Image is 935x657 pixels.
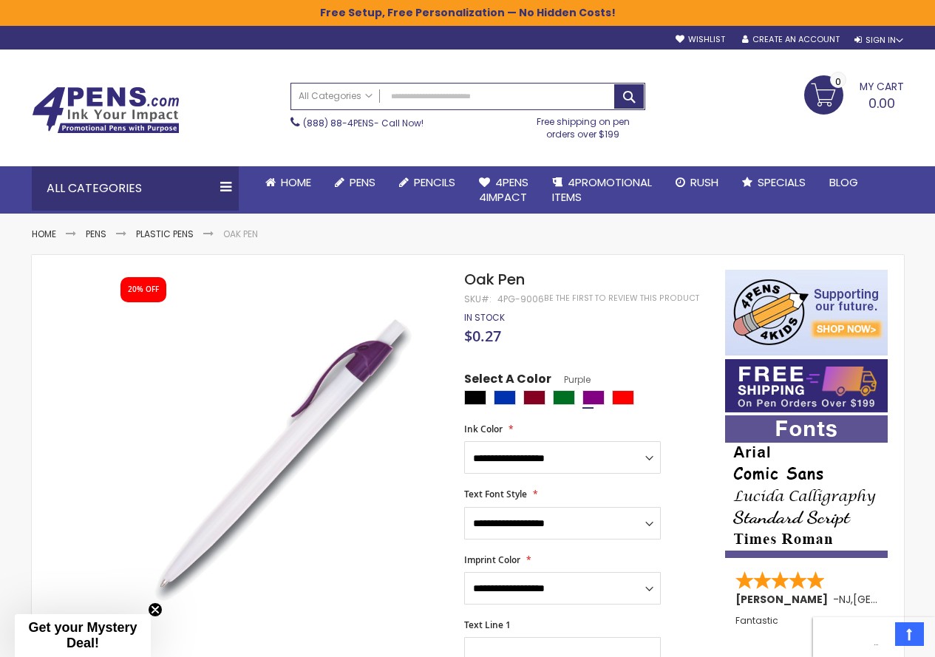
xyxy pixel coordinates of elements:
a: Blog [817,166,870,199]
span: Pencils [414,174,455,190]
span: Oak Pen [464,269,525,290]
span: Blog [829,174,858,190]
span: 0.00 [868,94,895,112]
span: NJ [839,592,851,607]
span: All Categories [299,90,373,102]
img: 4pens 4 kids [725,270,888,355]
span: 4PROMOTIONAL ITEMS [552,174,652,205]
strong: SKU [464,293,492,305]
div: 20% OFF [128,285,159,295]
span: Pens [350,174,375,190]
div: Blue [494,390,516,405]
a: Home [254,166,323,199]
span: Text Font Style [464,488,527,500]
li: Oak Pen [223,228,258,240]
div: Burgundy [523,390,545,405]
a: Pencils [387,166,467,199]
a: Specials [730,166,817,199]
span: 0 [835,75,841,89]
div: Green [553,390,575,405]
div: Red [612,390,634,405]
a: Pens [323,166,387,199]
div: Availability [464,312,505,324]
span: $0.27 [464,326,501,346]
iframe: Google Customer Reviews [813,617,935,657]
a: All Categories [291,84,380,108]
span: Rush [690,174,718,190]
div: Get your Mystery Deal!Close teaser [15,614,151,657]
a: Wishlist [676,34,725,45]
img: oak_side_purple_1_1.jpg [107,291,445,629]
span: Get your Mystery Deal! [28,620,137,650]
span: 4Pens 4impact [479,174,528,205]
div: Fantastic [735,616,879,647]
span: Ink Color [464,423,503,435]
span: Home [281,174,311,190]
span: - Call Now! [303,117,424,129]
a: Home [32,228,56,240]
div: All Categories [32,166,239,211]
a: Rush [664,166,730,199]
div: Black [464,390,486,405]
span: Select A Color [464,371,551,391]
span: In stock [464,311,505,324]
span: Imprint Color [464,554,520,566]
a: Be the first to review this product [544,293,699,304]
a: Create an Account [742,34,840,45]
span: [PERSON_NAME] [735,592,833,607]
a: Pens [86,228,106,240]
a: Plastic Pens [136,228,194,240]
span: Text Line 1 [464,619,511,631]
img: Free shipping on orders over $199 [725,359,888,412]
a: 4PROMOTIONALITEMS [540,166,664,214]
a: 0.00 0 [804,75,904,112]
img: 4Pens Custom Pens and Promotional Products [32,86,180,134]
div: Purple [582,390,605,405]
span: Purple [551,373,591,386]
button: Close teaser [148,602,163,617]
div: Free shipping on pen orders over $199 [521,110,645,140]
a: 4Pens4impact [467,166,540,214]
a: (888) 88-4PENS [303,117,374,129]
span: Specials [758,174,806,190]
div: Sign In [854,35,903,46]
div: 4PG-9006 [497,293,544,305]
img: font-personalization-examples [725,415,888,558]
